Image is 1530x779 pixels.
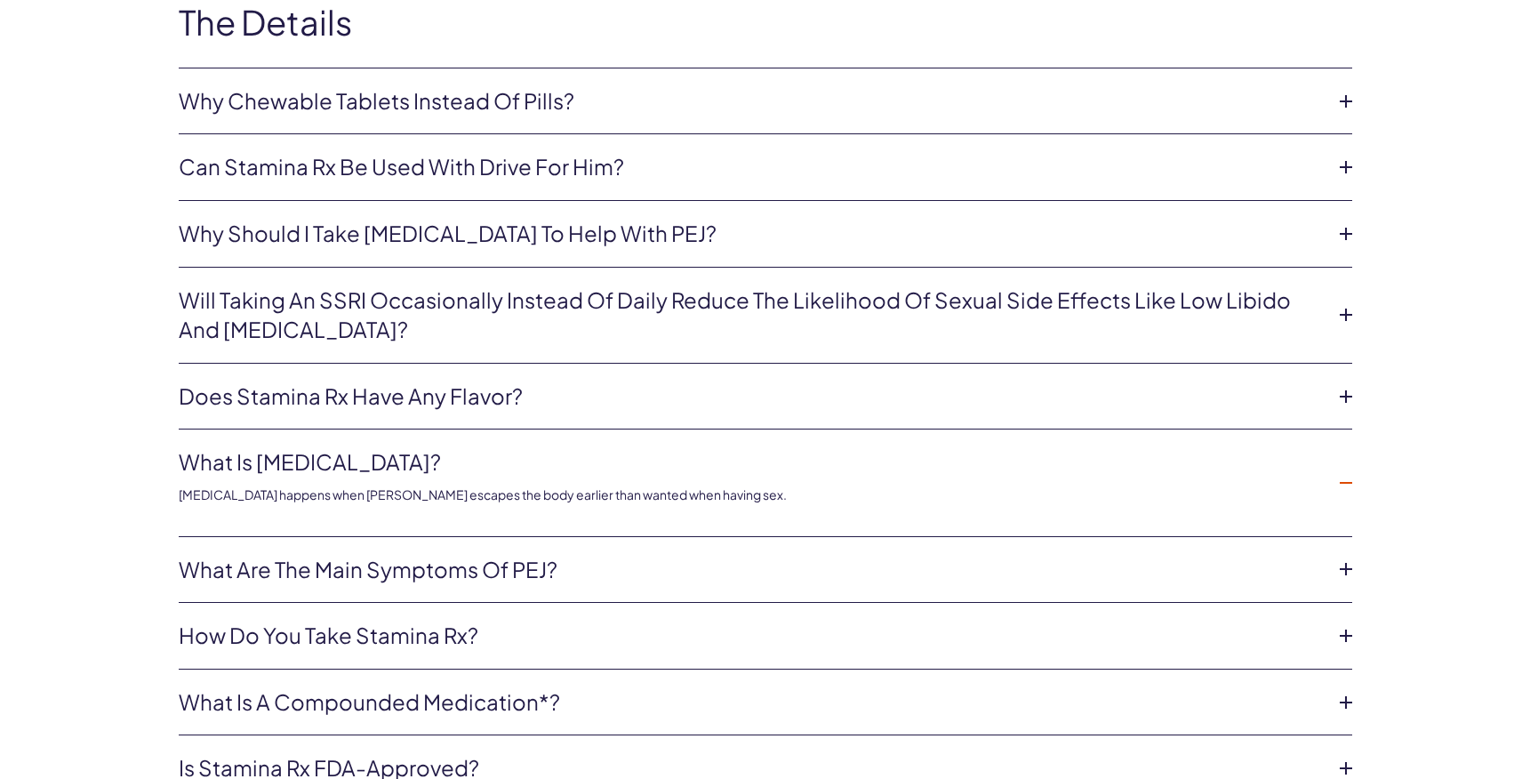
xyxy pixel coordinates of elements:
a: Will taking an SSRI occasionally instead of daily reduce the likelihood of sexual side effects li... [179,285,1324,345]
a: How do you take Stamina Rx? [179,621,1324,651]
span: [MEDICAL_DATA] happens when [PERSON_NAME] escapes the body earlier than wanted when having sex. [179,486,787,502]
a: Does Stamina Rx have any flavor? [179,381,1324,412]
a: What is a compounded medication*? [179,687,1324,718]
h2: The Details [179,4,1352,41]
a: What is [MEDICAL_DATA]? [179,447,1324,478]
a: Why should I take [MEDICAL_DATA] to help with PEJ? [179,219,1324,249]
a: Can Stamina Rx be used with Drive for Him? [179,152,1324,182]
a: Why chewable tablets instead of pills? [179,86,1324,116]
a: What are the main symptoms of PEJ? [179,555,1324,585]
